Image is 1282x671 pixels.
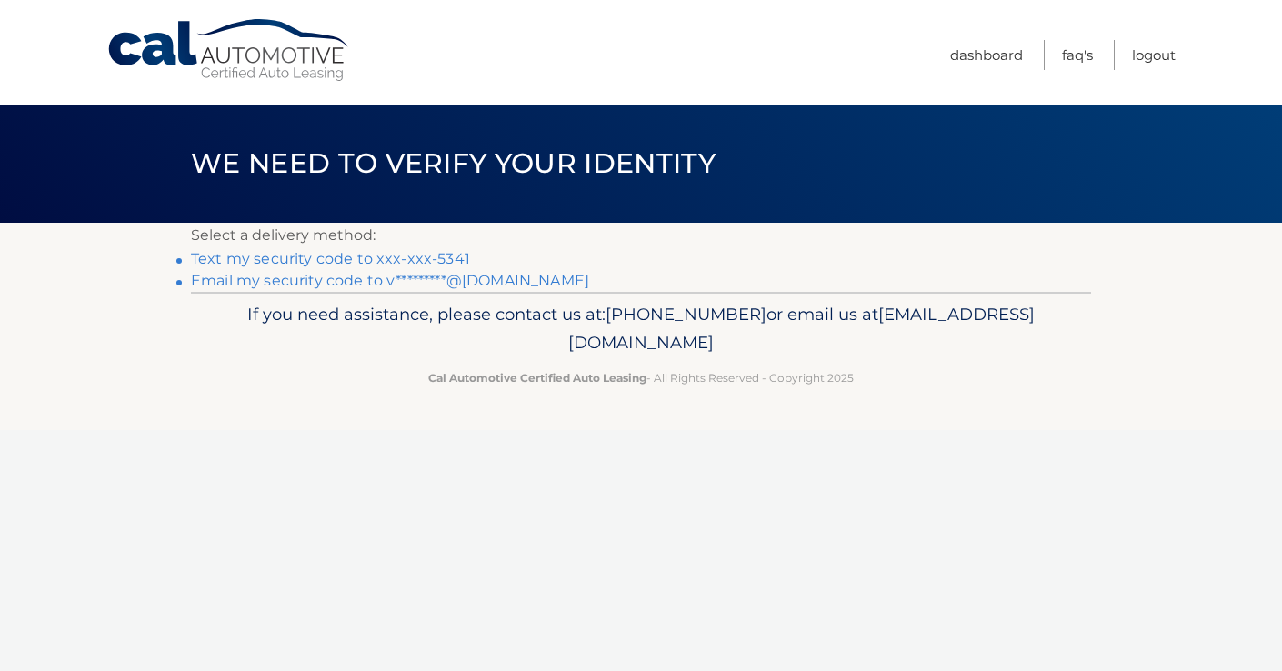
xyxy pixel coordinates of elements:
[191,146,716,180] span: We need to verify your identity
[606,304,766,325] span: [PHONE_NUMBER]
[950,40,1023,70] a: Dashboard
[191,223,1091,248] p: Select a delivery method:
[203,368,1079,387] p: - All Rights Reserved - Copyright 2025
[106,18,352,83] a: Cal Automotive
[191,250,470,267] a: Text my security code to xxx-xxx-5341
[428,371,646,385] strong: Cal Automotive Certified Auto Leasing
[203,300,1079,358] p: If you need assistance, please contact us at: or email us at
[1062,40,1093,70] a: FAQ's
[1132,40,1176,70] a: Logout
[191,272,589,289] a: Email my security code to v*********@[DOMAIN_NAME]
